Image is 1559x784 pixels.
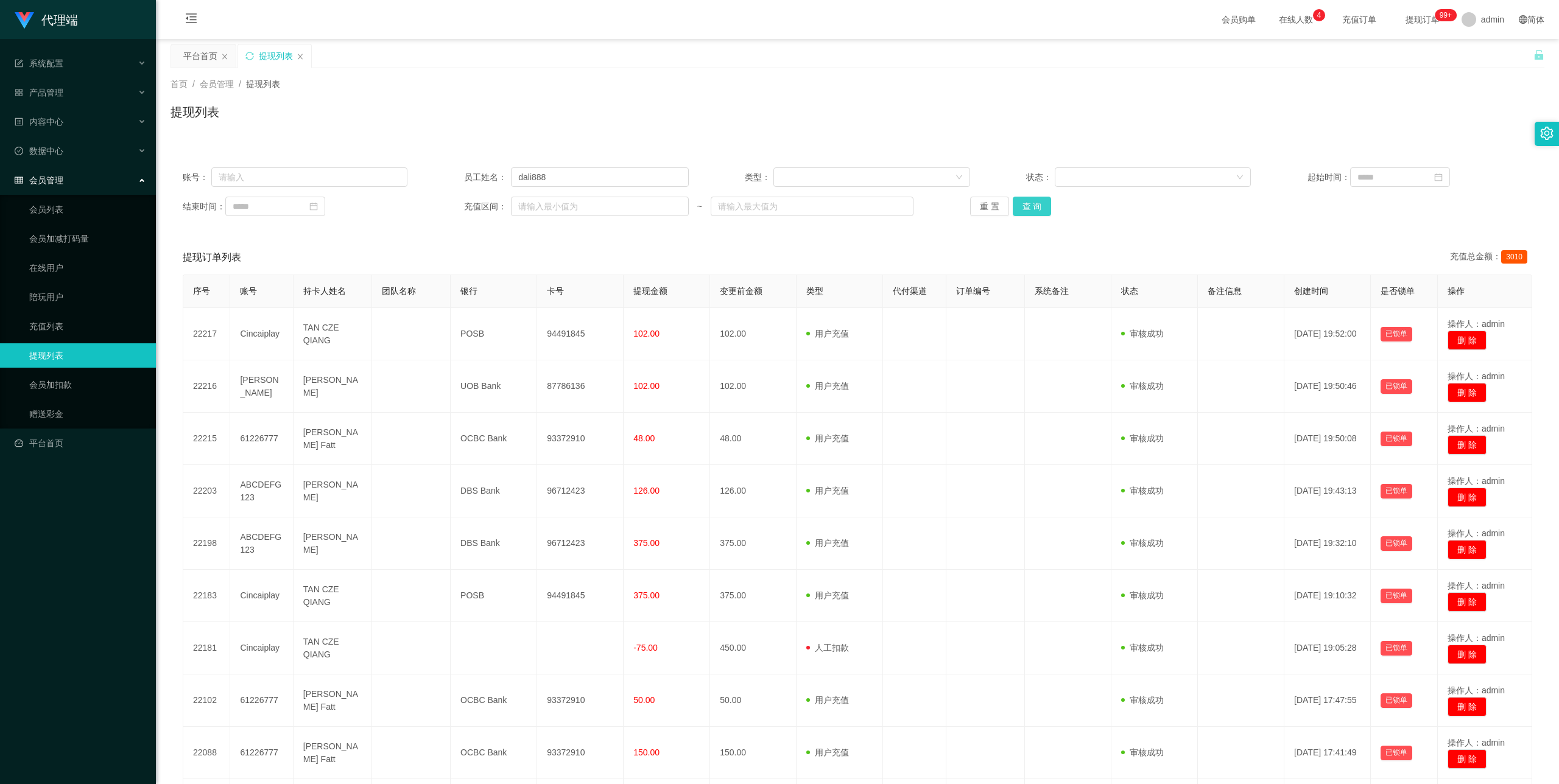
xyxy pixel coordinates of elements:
span: 团队名称 [382,286,416,296]
span: 内容中心 [15,117,63,127]
td: [DATE] 19:10:32 [1284,570,1371,622]
span: 审核成功 [1121,590,1164,600]
td: Cincaiplay [230,570,293,622]
span: 状态 [1121,286,1138,296]
img: logo.9652507e.png [15,12,34,29]
i: 图标: profile [15,117,23,126]
div: 提现列表 [259,44,293,68]
span: 类型： [745,171,773,184]
span: 审核成功 [1121,747,1164,757]
a: 充值列表 [29,314,146,338]
span: 102.00 [633,381,660,391]
a: 在线用户 [29,256,146,280]
span: 账号： [183,171,211,184]
td: [DATE] 17:47:55 [1284,674,1371,727]
span: 用户充值 [806,486,849,495]
span: 375.00 [633,538,660,548]
td: TAN CZE QIANG [294,570,372,622]
td: 22181 [183,622,230,674]
span: 操作人：admin [1448,319,1505,329]
span: 用户充值 [806,433,849,443]
button: 已锁单 [1381,379,1412,394]
span: 是否锁单 [1381,286,1415,296]
span: 50.00 [633,695,655,705]
span: 人工扣款 [806,643,849,653]
i: 图标: appstore-o [15,88,23,97]
td: 61226777 [230,727,293,779]
span: 在线人数 [1273,15,1319,24]
span: 操作人：admin [1448,371,1505,381]
a: 会员列表 [29,197,146,222]
span: 150.00 [633,747,660,757]
span: 变更前金额 [720,286,762,296]
span: 提现列表 [246,79,280,89]
span: 系统备注 [1035,286,1069,296]
td: 450.00 [710,622,797,674]
span: 48.00 [633,433,655,443]
span: 审核成功 [1121,486,1164,495]
span: 备注信息 [1208,286,1242,296]
td: 96712423 [537,465,624,517]
span: 3010 [1501,250,1527,264]
td: POSB [451,570,537,622]
td: 61226777 [230,413,293,465]
a: 会员加扣款 [29,373,146,397]
button: 重 置 [970,197,1009,216]
span: 操作人：admin [1448,476,1505,486]
div: 充值总金额： [1450,250,1532,265]
td: [PERSON_NAME] [294,517,372,570]
button: 删 除 [1448,697,1487,716]
i: 图标: down [955,173,963,182]
td: 94491845 [537,570,624,622]
button: 查 询 [1013,197,1052,216]
input: 请输入最小值为 [511,197,689,216]
span: 会员管理 [15,175,63,185]
td: 93372910 [537,727,624,779]
i: 图标: setting [1540,127,1554,140]
a: 陪玩用户 [29,285,146,309]
td: 102.00 [710,308,797,360]
span: 卡号 [547,286,564,296]
button: 已锁单 [1381,432,1412,446]
td: 61226777 [230,674,293,727]
span: 用户充值 [806,381,849,391]
span: 操作人：admin [1448,738,1505,747]
i: 图标: calendar [1434,173,1443,181]
span: 创建时间 [1294,286,1328,296]
span: 结束时间： [183,200,225,213]
span: 用户充值 [806,329,849,338]
span: ~ [689,200,711,213]
span: 审核成功 [1121,329,1164,338]
td: 93372910 [537,674,624,727]
span: 提现订单列表 [183,250,241,265]
button: 已锁单 [1381,641,1412,656]
td: TAN CZE QIANG [294,308,372,360]
td: 375.00 [710,570,797,622]
td: DBS Bank [451,465,537,517]
span: 审核成功 [1121,381,1164,391]
span: -75.00 [633,643,658,653]
span: 产品管理 [15,88,63,97]
p: 4 [1317,9,1321,21]
td: 96712423 [537,517,624,570]
i: 图标: check-circle-o [15,147,23,155]
button: 删 除 [1448,540,1487,559]
a: 会员加减打码量 [29,226,146,251]
button: 已锁单 [1381,693,1412,708]
i: 图标: close [221,53,228,60]
div: 平台首页 [183,44,217,68]
td: [DATE] 19:05:28 [1284,622,1371,674]
span: / [239,79,241,89]
td: 50.00 [710,674,797,727]
button: 已锁单 [1381,327,1412,341]
span: 代付渠道 [893,286,927,296]
span: 375.00 [633,590,660,600]
span: 充值订单 [1336,15,1382,24]
td: ABCDEFG123 [230,465,293,517]
h1: 代理端 [41,1,78,40]
i: 图标: sync [245,52,254,60]
sup: 4 [1313,9,1325,21]
span: 操作人：admin [1448,528,1505,538]
span: 起始时间： [1307,171,1350,184]
td: Cincaiplay [230,308,293,360]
